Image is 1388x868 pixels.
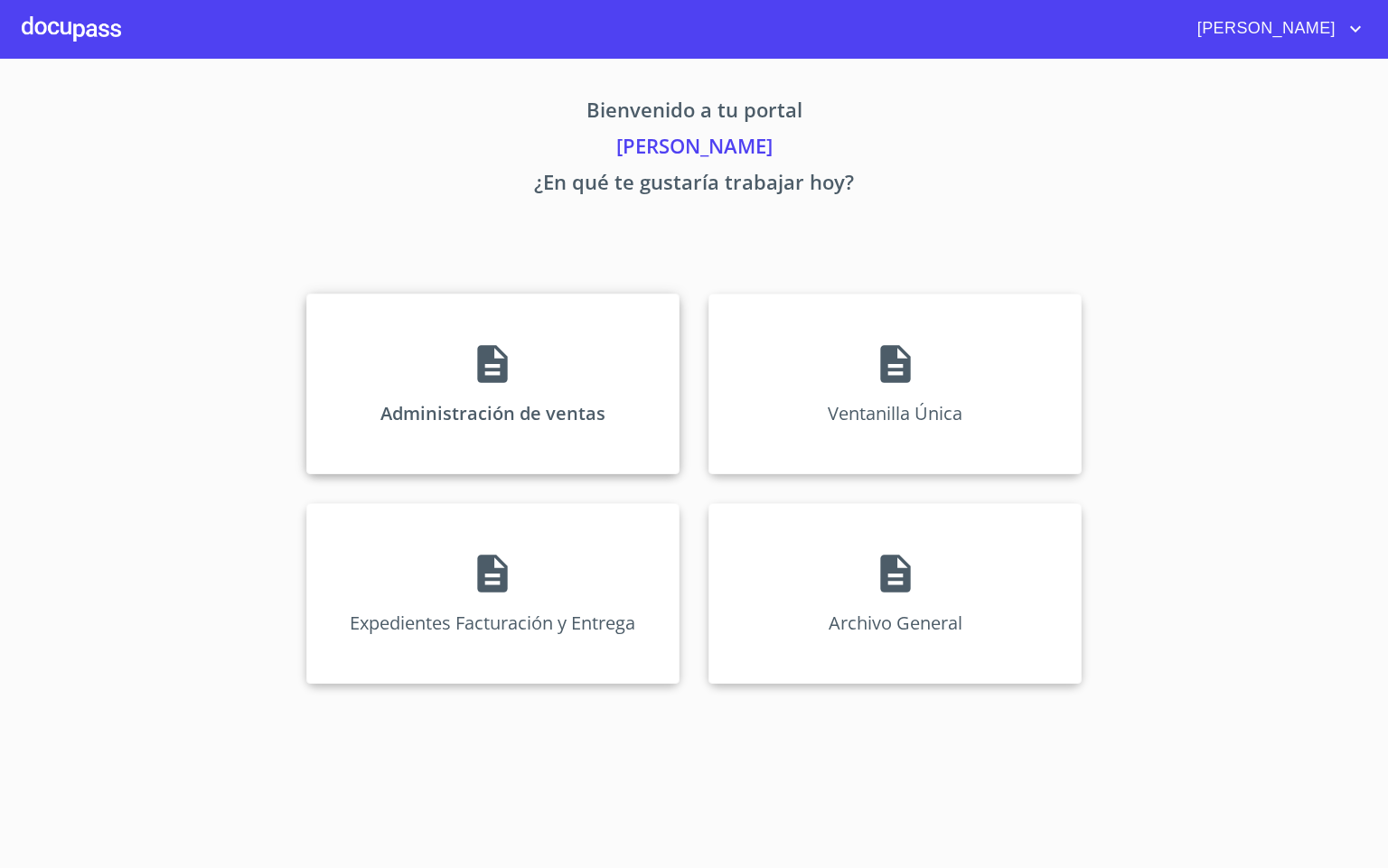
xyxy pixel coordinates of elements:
p: Ventanilla Única [828,401,962,425]
p: Administración de ventas [380,401,605,425]
p: Bienvenido a tu portal [137,95,1251,131]
p: Archivo General [829,611,962,635]
span: [PERSON_NAME] [1184,14,1345,43]
p: Expedientes Facturación y Entrega [350,611,635,635]
p: ¿En qué te gustaría trabajar hoy? [137,167,1251,203]
button: account of current user [1184,14,1366,43]
p: [PERSON_NAME] [137,131,1251,167]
